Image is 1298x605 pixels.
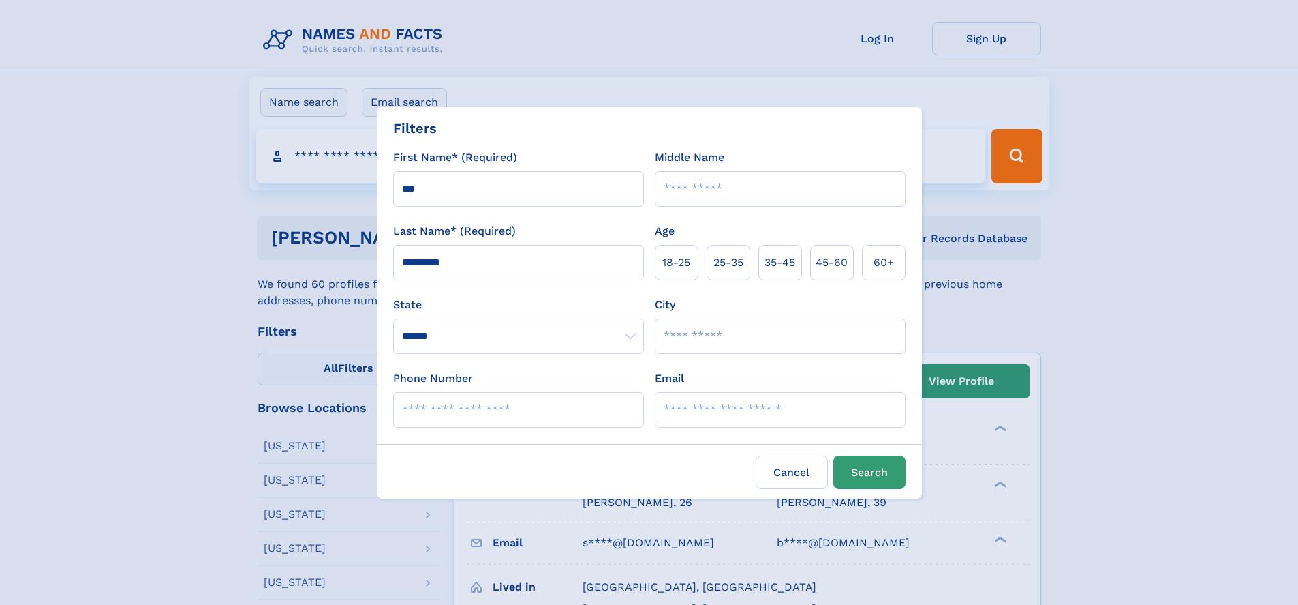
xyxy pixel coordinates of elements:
[655,223,675,239] label: Age
[393,149,517,166] label: First Name* (Required)
[816,254,848,271] span: 45‑60
[393,370,473,387] label: Phone Number
[393,297,644,313] label: State
[662,254,690,271] span: 18‑25
[655,370,684,387] label: Email
[833,456,906,489] button: Search
[764,254,795,271] span: 35‑45
[713,254,743,271] span: 25‑35
[655,297,675,313] label: City
[393,118,437,138] div: Filters
[393,223,516,239] label: Last Name* (Required)
[655,149,724,166] label: Middle Name
[756,456,828,489] label: Cancel
[874,254,894,271] span: 60+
